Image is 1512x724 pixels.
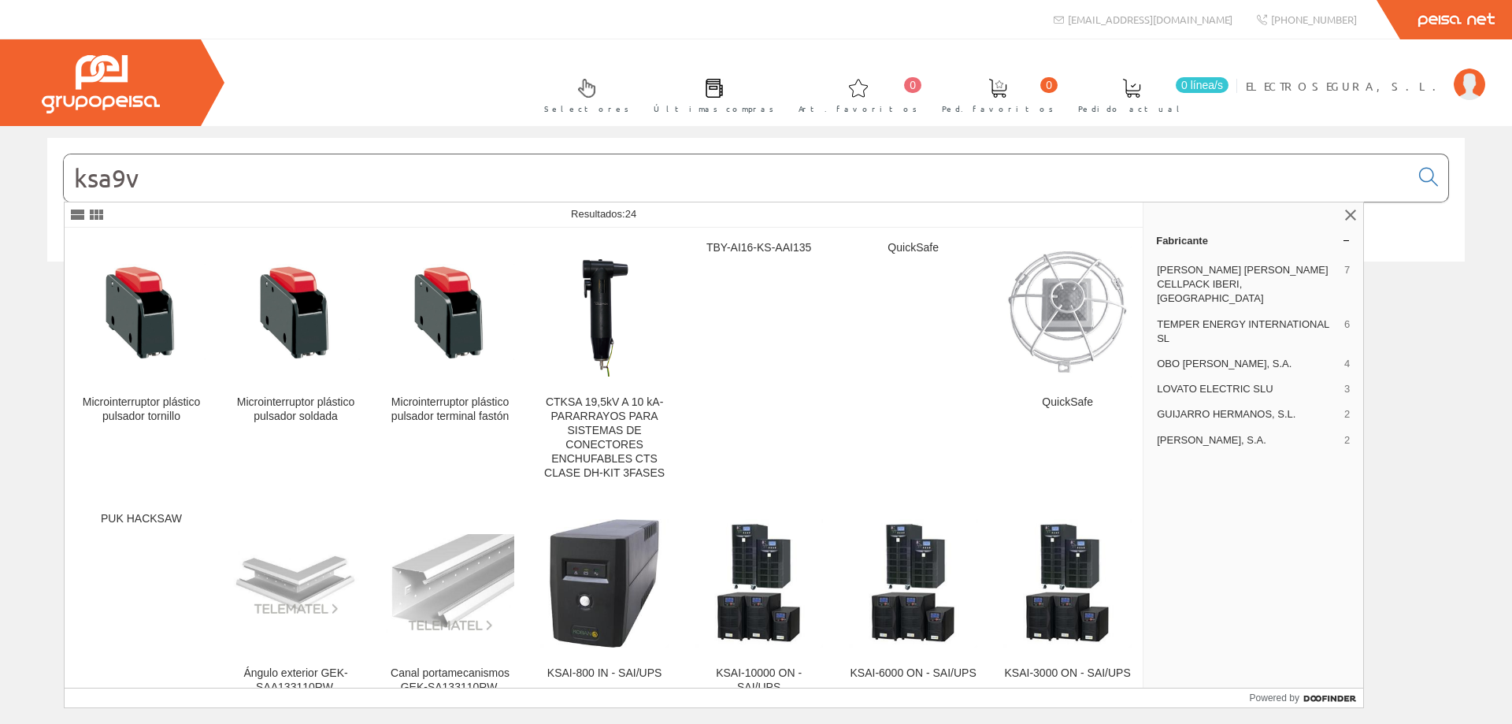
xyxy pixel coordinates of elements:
div: TBY-AI16-KS-AAI135 [695,241,823,255]
img: Microinterruptor plástico pulsador soldada [232,264,360,360]
div: CTKSA 19,5kV A 10 kA-PARARRAYOS PARA SISTEMAS DE CONECTORES ENCHUFABLES CTS CLASE DH-KIT 3FASES [540,395,669,481]
a: Fabricante [1143,228,1363,253]
div: KSAI-3000 ON - SAI/UPS [1003,666,1132,681]
a: TBY-AI16-KS-AAI135 [682,228,836,499]
img: Microinterruptor plástico pulsador terminal fastón [386,264,514,360]
span: Pedido actual [1078,101,1185,117]
span: GUIJARRO HERMANOS, S.L. [1157,407,1338,421]
div: Microinterruptor plástico pulsador soldada [232,395,360,424]
span: Selectores [544,101,629,117]
span: Art. favoritos [799,101,917,117]
img: Grupo Peisa [42,55,160,113]
span: OBO [PERSON_NAME], S.A. [1157,357,1338,371]
span: Ped. favoritos [942,101,1054,117]
div: Microinterruptor plástico pulsador terminal fastón [386,395,514,424]
div: KSAI-6000 ON - SAI/UPS [849,666,977,681]
img: CTKSA 19,5kV A 10 kA-PARARRAYOS PARA SISTEMAS DE CONECTORES ENCHUFABLES CTS CLASE DH-KIT 3FASES [540,247,669,376]
span: [PERSON_NAME] [PERSON_NAME] CELLPACK IBERI,[GEOGRAPHIC_DATA] [1157,263,1338,306]
span: 3 [1344,382,1350,396]
span: [PHONE_NUMBER] [1271,13,1357,26]
span: 6 [1344,317,1350,346]
span: 2 [1344,433,1350,447]
span: 7 [1344,263,1350,306]
img: KSAI-3000 ON - SAI/UPS [1003,519,1132,648]
div: QuickSafe [1003,395,1132,410]
a: Microinterruptor plástico pulsador terminal fastón Microinterruptor plástico pulsador terminal fa... [373,228,527,499]
a: Últimas compras [638,65,782,123]
a: Microinterruptor plástico pulsador tornillo Microinterruptor plástico pulsador tornillo [65,228,218,499]
div: Ángulo exterior GEK-SAA133110RW, asimétrico [232,666,360,709]
span: 24 [625,208,636,220]
span: 0 [1040,77,1058,93]
a: QuickSafe QuickSafe [991,228,1144,499]
span: 0 [904,77,921,93]
a: Powered by [1250,689,1364,707]
img: KSAI-6000 ON - SAI/UPS [849,519,977,648]
span: 4 [1344,357,1350,371]
a: Selectores [528,65,637,123]
a: ELECTROSEGURA, S.L. [1246,65,1485,80]
img: KSAI-800 IN - SAI/UPS [540,519,669,648]
img: QuickSafe [1003,247,1132,377]
span: LOVATO ELECTRIC SLU [1157,382,1338,396]
span: [EMAIL_ADDRESS][DOMAIN_NAME] [1068,13,1232,26]
a: 0 línea/s Pedido actual [1062,65,1232,123]
span: ELECTROSEGURA, S.L. [1246,78,1446,94]
div: © Grupo Peisa [47,281,1465,295]
img: Ángulo exterior GEK-SAA133110RW, asimétrico [232,550,360,616]
span: 2 [1344,407,1350,421]
span: Resultados: [571,208,636,220]
div: PUK HACKSAW [77,512,206,526]
img: KSAI-10000 ON - SAI/UPS [695,519,823,648]
div: KSAI-800 IN - SAI/UPS [540,666,669,681]
div: Canal portamecanismos GEK-SA133110RW, asimétrico [386,666,514,709]
div: QuickSafe [849,241,977,255]
span: Últimas compras [654,101,774,117]
a: CTKSA 19,5kV A 10 kA-PARARRAYOS PARA SISTEMAS DE CONECTORES ENCHUFABLES CTS CLASE DH-KIT 3FASES C... [528,228,681,499]
a: Microinterruptor plástico pulsador soldada Microinterruptor plástico pulsador soldada [219,228,372,499]
a: QuickSafe [836,228,990,499]
span: [PERSON_NAME], S.A. [1157,433,1338,447]
div: Microinterruptor plástico pulsador tornillo [77,395,206,424]
div: KSAI-10000 ON - SAI/UPS [695,666,823,695]
input: Buscar... [64,154,1410,202]
img: Microinterruptor plástico pulsador tornillo [77,264,206,360]
span: Powered by [1250,691,1299,705]
span: TEMPER ENERGY INTERNATIONAL SL [1157,317,1338,346]
span: 0 línea/s [1176,77,1228,93]
img: Canal portamecanismos GEK-SA133110RW, asimétrico [386,534,514,633]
